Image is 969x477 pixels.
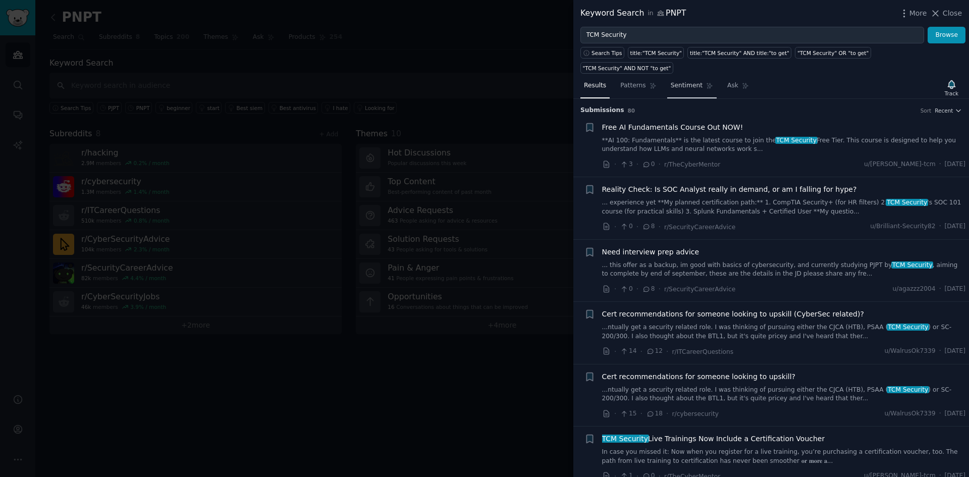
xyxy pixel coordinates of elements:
a: Results [580,78,610,98]
span: TCM Security [601,435,649,443]
a: ...ntually get a security related role. I was thinking of pursuing either the CJCA (HTB), PSAA (T... [602,386,966,403]
span: u/[PERSON_NAME]-tcm [864,160,936,169]
button: More [899,8,927,19]
span: r/TheCyberMentor [664,161,720,168]
span: TCM Security [887,386,929,393]
span: · [939,347,941,356]
div: "TCM Security" AND NOT "to get" [583,65,671,72]
span: 15 [620,409,636,418]
span: u/WalrusOk7339 [884,347,935,356]
input: Try a keyword related to your business [580,27,924,44]
span: · [939,285,941,294]
a: ... experience yet **My planned certification path:** 1. CompTIA Security+ (for HR filters) 2.TCM... [602,198,966,216]
span: 80 [628,108,635,114]
div: "TCM Security" OR "to get" [797,49,869,57]
span: u/agazzz2004 [893,285,936,294]
button: Search Tips [580,47,624,59]
a: ...ntually get a security related role. I was thinking of pursuing either the CJCA (HTB), PSAA (T... [602,323,966,341]
span: r/ITCareerQuestions [672,348,734,355]
span: · [939,222,941,231]
span: 0 [620,285,632,294]
span: u/WalrusOk7339 [884,409,935,418]
button: Track [941,77,962,98]
span: · [636,222,638,232]
span: in [648,9,653,18]
span: Submission s [580,106,624,115]
span: · [939,160,941,169]
span: · [640,408,642,419]
span: r/cybersecurity [672,410,719,417]
a: Ask [724,78,752,98]
span: · [659,284,661,294]
a: "TCM Security" OR "to get" [795,47,871,59]
span: Search Tips [591,49,622,57]
span: · [636,284,638,294]
span: 14 [620,347,636,356]
button: Close [930,8,962,19]
a: Cert recommendations for someone looking to upskill (CyberSec related)? [602,309,864,320]
button: Browse [928,27,965,44]
a: In case you missed it: Now when you register for a live training, you’re purchasing a certificati... [602,448,966,465]
a: Reality Check: Is SOC Analyst really in demand, or am I falling for hype? [602,184,857,195]
div: Track [945,90,958,97]
span: TCM Security [775,137,818,144]
span: 8 [642,222,655,231]
span: Patterns [620,81,645,90]
span: · [614,346,616,357]
a: Patterns [617,78,660,98]
span: TCM Security [891,261,934,269]
button: Recent [935,107,962,114]
a: title:"TCM Security" [628,47,684,59]
div: Keyword Search PNPT [580,7,686,20]
span: · [939,409,941,418]
span: · [614,159,616,170]
span: u/Brilliant-Security82 [870,222,935,231]
span: 0 [620,222,632,231]
span: 18 [646,409,663,418]
span: [DATE] [945,160,965,169]
div: title:"TCM Security" [630,49,682,57]
span: 12 [646,347,663,356]
span: 3 [620,160,632,169]
span: · [614,284,616,294]
span: TCM Security [886,199,928,206]
span: Results [584,81,606,90]
span: r/SecurityCareerAdvice [664,286,735,293]
span: 0 [642,160,655,169]
span: [DATE] [945,409,965,418]
a: Sentiment [667,78,717,98]
span: · [659,159,661,170]
div: title:"TCM Security" AND title:"to get" [690,49,789,57]
span: [DATE] [945,285,965,294]
span: · [640,346,642,357]
span: r/SecurityCareerAdvice [664,224,735,231]
span: · [614,222,616,232]
span: Live Trainings Now Include a Certification Voucher [602,434,825,444]
a: ... this offer as a backup, im good with basics of cybersecurity, and currently studying PJPT byT... [602,261,966,279]
span: Recent [935,107,953,114]
a: Cert recommendations for someone looking to upskill? [602,372,796,382]
span: 8 [642,285,655,294]
span: Free AI Fundamentals Course Out NOW! [602,122,743,133]
span: · [659,222,661,232]
a: TCM SecurityLive Trainings Now Include a Certification Voucher [602,434,825,444]
span: Ask [727,81,738,90]
span: · [666,408,668,419]
span: Sentiment [671,81,703,90]
span: Close [943,8,962,19]
a: "TCM Security" AND NOT "to get" [580,62,673,74]
span: · [666,346,668,357]
span: [DATE] [945,222,965,231]
div: Sort [921,107,932,114]
span: · [636,159,638,170]
span: · [614,408,616,419]
span: [DATE] [945,347,965,356]
a: Need interview prep advice [602,247,699,257]
a: title:"TCM Security" AND title:"to get" [687,47,791,59]
span: More [909,8,927,19]
span: TCM Security [887,324,929,331]
a: **AI 100: Fundamentals** is the latest course to join theTCM SecurityFree Tier. This course is de... [602,136,966,154]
